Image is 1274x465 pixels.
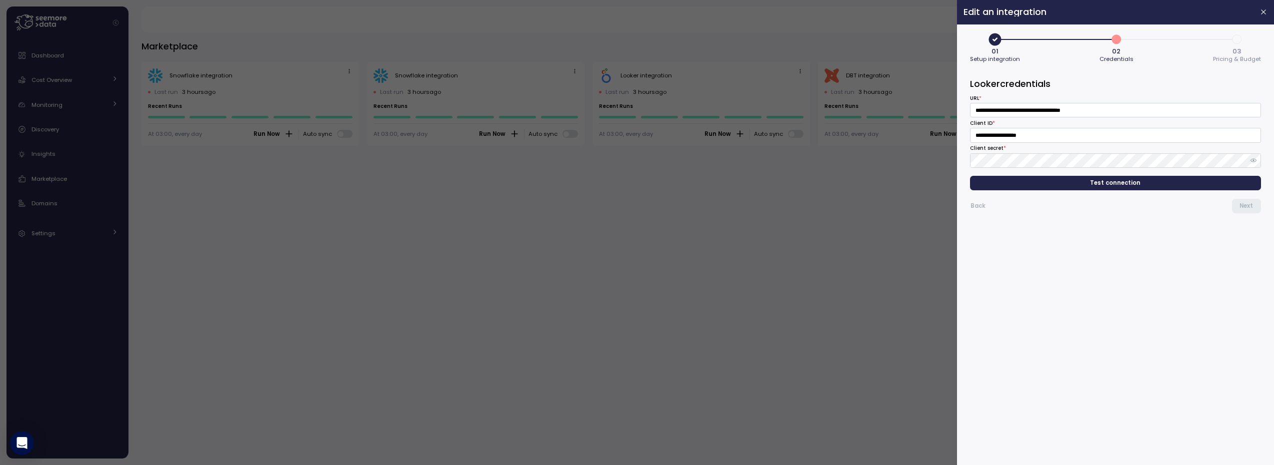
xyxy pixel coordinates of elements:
[1233,48,1241,54] span: 03
[1108,31,1125,48] span: 2
[991,48,998,54] span: 01
[1228,31,1245,48] span: 3
[1213,56,1261,62] span: Pricing & Budget
[1099,56,1133,62] span: Credentials
[1112,48,1121,54] span: 02
[1099,31,1133,64] button: 202Credentials
[1232,199,1261,213] button: Next
[1213,31,1261,64] button: 303Pricing & Budget
[970,31,1020,64] button: 01Setup integration
[970,199,986,213] button: Back
[1090,176,1141,190] span: Test connection
[1239,199,1253,213] span: Next
[970,56,1020,62] span: Setup integration
[970,77,1261,90] h3: Looker credentials
[970,199,985,213] span: Back
[10,431,34,455] div: Open Intercom Messenger
[963,7,1251,16] h2: Edit an integration
[970,176,1261,190] button: Test connection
